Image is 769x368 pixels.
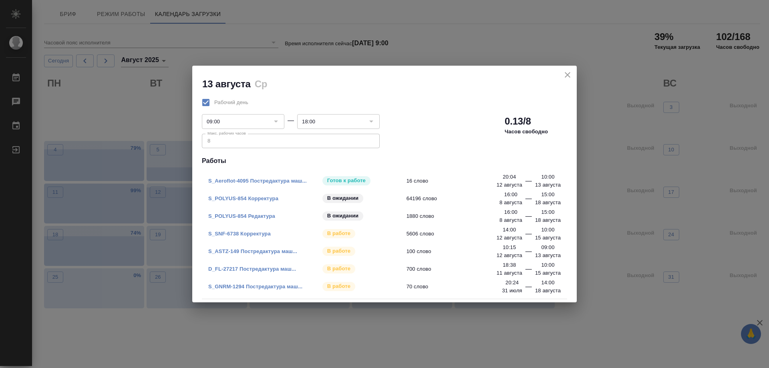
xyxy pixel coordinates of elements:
span: 5606 слово [407,230,520,238]
h2: 13 августа [202,78,251,89]
p: В работе [327,229,350,237]
span: 700 слово [407,265,520,273]
a: D_FL-27217 Постредактура маш... [208,266,296,272]
span: 100 слово [407,247,520,255]
p: 12 августа [497,251,522,259]
p: 10:15 [503,243,516,251]
p: 12 августа [497,181,522,189]
p: 13 августа [535,181,561,189]
p: 18 августа [535,287,561,295]
a: S_POLYUS-854 Корректура [208,195,278,201]
p: Готов к работе [327,177,366,185]
a: S_POLYUS-854 Редактура [208,213,275,219]
p: В работе [327,247,350,255]
p: Часов свободно [505,128,548,136]
h4: Работы [202,156,567,166]
p: 10:00 [541,226,554,234]
button: close [562,69,574,81]
p: 10:00 [541,261,554,269]
div: — [525,194,532,207]
p: В ожидании [327,212,359,220]
p: 8 августа [499,216,522,224]
span: Рабочий день [214,99,248,107]
p: 14:00 [541,279,554,287]
p: 11 августа [497,269,522,277]
span: 64196 слово [407,195,520,203]
p: 16:00 [504,208,517,216]
a: S_GNRM-1294 Постредактура маш... [208,284,302,290]
a: S_Aeroflot-4095 Постредактура маш... [208,178,307,184]
p: 15 августа [535,234,561,242]
p: 18 августа [535,199,561,207]
p: 15:00 [541,208,554,216]
p: 12 августа [497,234,522,242]
h2: 0.13/8 [505,115,531,128]
div: — [525,264,532,277]
span: 70 слово [407,283,520,291]
span: 1880 слово [407,212,520,220]
p: 8 августа [499,199,522,207]
span: 16 слово [407,177,520,185]
p: В работе [327,265,350,273]
p: 14:00 [503,226,516,234]
p: 16:00 [504,191,517,199]
div: — [525,282,532,295]
p: 20:24 [505,279,519,287]
div: — [525,176,532,189]
p: 13 августа [535,251,561,259]
div: — [525,229,532,242]
p: В ожидании [327,194,359,202]
a: S_SNF-6738 Корректура [208,231,271,237]
p: 15 августа [535,269,561,277]
p: В работе [327,282,350,290]
div: — [525,247,532,259]
p: 15:00 [541,191,554,199]
p: 09:00 [541,243,554,251]
div: — [525,211,532,224]
p: 18 августа [535,216,561,224]
p: 20:04 [503,173,516,181]
div: — [288,116,294,125]
h2: Ср [255,78,268,89]
a: S_ASTZ-149 Постредактура маш... [208,248,297,254]
p: 31 июля [502,287,522,295]
p: 10:00 [541,173,554,181]
p: 18:38 [503,261,516,269]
